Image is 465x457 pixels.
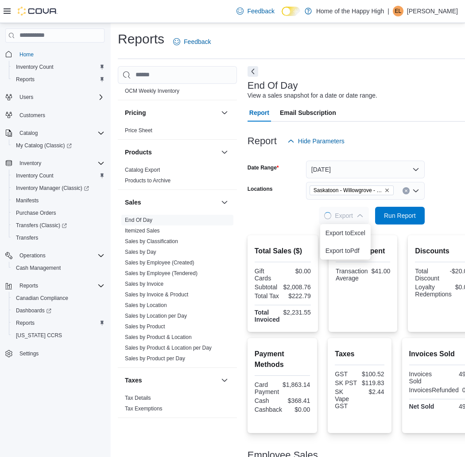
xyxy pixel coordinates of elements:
[9,207,108,219] button: Purchase Orders
[16,49,105,60] span: Home
[125,334,192,341] span: Sales by Product & Location
[125,405,163,412] span: Tax Exemptions
[125,227,160,234] span: Itemized Sales
[298,137,345,146] span: Hide Parameters
[5,44,105,383] nav: Complex example
[283,309,311,316] div: $2,231.55
[2,127,108,139] button: Catalog
[384,188,390,193] button: Remove Saskatoon - Willowgrove - Fire & Flower from selection in this group
[320,224,371,242] button: Export toExcel
[403,187,410,194] button: Clear input
[16,92,105,102] span: Users
[125,270,198,276] a: Sales by Employee (Tendered)
[393,6,403,16] div: Ena Lee
[12,263,105,273] span: Cash Management
[12,232,42,243] a: Transfers
[125,260,194,266] a: Sales by Employee (Created)
[361,370,384,378] div: $100.52
[286,406,310,413] div: $0.00
[9,317,108,329] button: Reports
[12,305,105,316] span: Dashboards
[16,128,41,138] button: Catalog
[16,319,35,327] span: Reports
[125,177,170,184] a: Products to Archive
[255,397,281,404] div: Cash
[16,142,72,149] span: My Catalog (Classic)
[125,313,187,319] a: Sales by Location per Day
[118,30,164,48] h1: Reports
[255,268,281,282] div: Gift Cards
[219,107,230,118] button: Pricing
[9,262,108,274] button: Cash Management
[16,92,37,102] button: Users
[125,108,217,117] button: Pricing
[12,318,105,328] span: Reports
[125,323,165,330] span: Sales by Product
[125,376,217,385] button: Taxes
[247,7,274,16] span: Feedback
[16,158,105,169] span: Inventory
[375,207,425,225] button: Run Report
[16,110,105,121] span: Customers
[125,87,179,95] span: OCM Weekly Inventory
[125,395,151,401] a: Tax Details
[324,207,363,225] span: Export
[125,302,167,308] a: Sales by Location
[118,125,237,139] div: Pricing
[125,127,152,134] a: Price Sheet
[16,63,54,71] span: Inventory Count
[125,376,142,385] h3: Taxes
[16,49,37,60] a: Home
[2,48,108,61] button: Home
[2,109,108,122] button: Customers
[16,264,61,272] span: Cash Management
[2,280,108,292] button: Reports
[125,280,163,288] span: Sales by Invoice
[125,108,146,117] h3: Pricing
[125,355,185,362] span: Sales by Product per Day
[16,280,42,291] button: Reports
[9,61,108,73] button: Inventory Count
[219,197,230,208] button: Sales
[125,148,152,157] h3: Products
[16,222,67,229] span: Transfers (Classic)
[387,6,389,16] p: |
[314,186,383,195] span: Saskatoon - Willowgrove - Fire & Flower
[125,198,141,207] h3: Sales
[12,62,105,72] span: Inventory Count
[255,292,281,299] div: Total Tax
[125,217,152,223] a: End Of Day
[248,164,279,171] label: Date Range
[395,6,402,16] span: EL
[284,132,348,150] button: Hide Parameters
[255,309,280,323] strong: Total Invoiced
[409,370,436,385] div: Invoices Sold
[16,250,105,261] span: Operations
[16,234,38,241] span: Transfers
[2,249,108,262] button: Operations
[12,170,105,181] span: Inventory Count
[16,332,62,339] span: [US_STATE] CCRS
[125,323,165,330] a: Sales by Product
[16,197,39,204] span: Manifests
[9,329,108,342] button: [US_STATE] CCRS
[19,112,45,119] span: Customers
[16,185,89,192] span: Inventory Manager (Classic)
[12,330,66,341] a: [US_STATE] CCRS
[384,211,416,220] span: Run Report
[336,268,368,282] div: Transaction Average
[12,195,42,206] a: Manifests
[125,292,188,298] a: Sales by Invoice & Product
[415,268,441,282] div: Total Discount
[324,211,332,220] span: Loading
[12,183,93,193] a: Inventory Manager (Classic)
[12,293,105,303] span: Canadian Compliance
[125,344,212,351] span: Sales by Product & Location per Day
[12,263,64,273] a: Cash Management
[255,381,279,395] div: Card Payment
[319,207,368,225] button: LoadingExport
[16,76,35,83] span: Reports
[16,295,68,302] span: Canadian Compliance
